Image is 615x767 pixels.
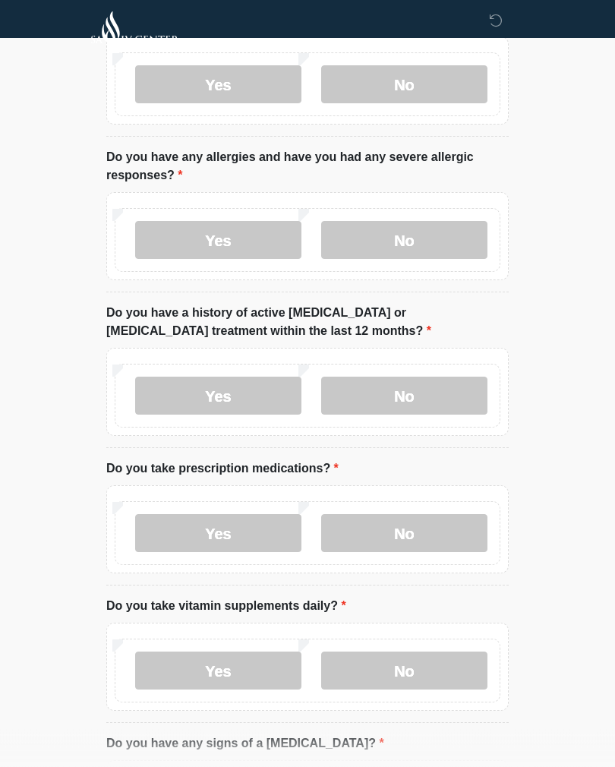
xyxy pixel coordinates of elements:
label: No [321,377,487,415]
img: SA IV Center Logo [91,11,179,44]
label: Yes [135,66,301,104]
label: Do you have a history of active [MEDICAL_DATA] or [MEDICAL_DATA] treatment within the last 12 mon... [106,305,509,341]
label: No [321,652,487,690]
label: Do you take prescription medications? [106,460,339,478]
label: Yes [135,652,301,690]
label: No [321,66,487,104]
label: Do you have any signs of a [MEDICAL_DATA]? [106,735,384,753]
label: Do you take vitamin supplements daily? [106,598,346,616]
label: No [321,515,487,553]
label: Do you have any allergies and have you had any severe allergic responses? [106,149,509,185]
label: No [321,222,487,260]
label: Yes [135,515,301,553]
label: Yes [135,222,301,260]
label: Yes [135,377,301,415]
